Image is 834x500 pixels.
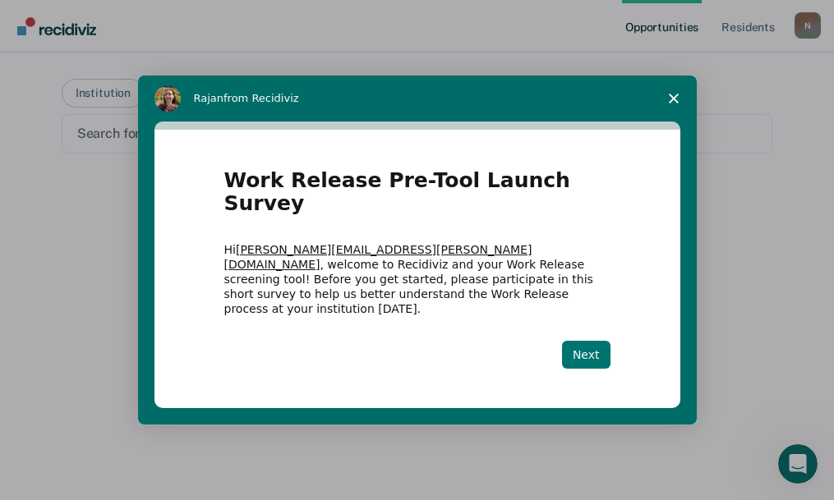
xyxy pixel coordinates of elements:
[651,76,697,122] span: Close survey
[224,169,611,226] h1: Work Release Pre-Tool Launch Survey
[224,242,611,317] div: Hi , welcome to Recidiviz and your Work Release screening tool! Before you get started, please pa...
[224,243,532,271] a: [PERSON_NAME][EMAIL_ADDRESS][PERSON_NAME][DOMAIN_NAME]
[154,85,181,112] img: Profile image for Rajan
[223,92,299,104] span: from Recidiviz
[194,92,224,104] span: Rajan
[562,341,611,369] button: Next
